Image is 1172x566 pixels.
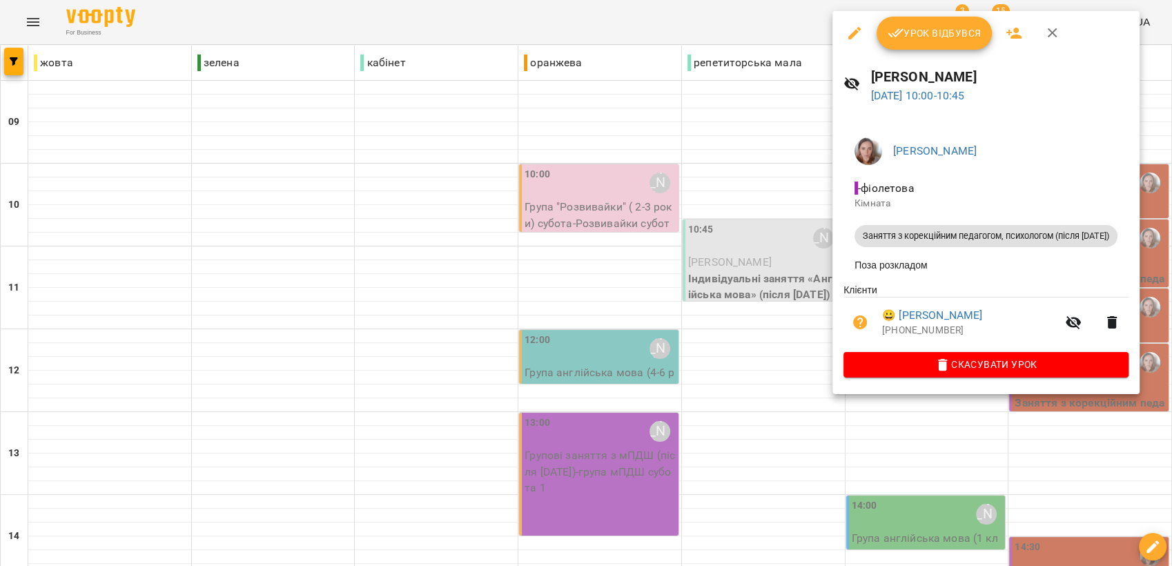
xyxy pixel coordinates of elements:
a: 😀 [PERSON_NAME] [882,307,982,324]
p: Кімната [854,197,1117,211]
span: Заняття з корекційним педагогом, психологом (після [DATE]) [854,230,1117,242]
span: Скасувати Урок [854,356,1117,373]
a: [DATE] 10:00-10:45 [871,89,965,102]
button: Урок відбувся [877,17,993,50]
button: Візит ще не сплачено. Додати оплату? [843,306,877,339]
a: [PERSON_NAME] [893,144,977,157]
li: Поза розкладом [843,253,1129,277]
ul: Клієнти [843,283,1129,352]
p: [PHONE_NUMBER] [882,324,1057,338]
img: 26783753887b4123565ab5569881df0b.JPG [854,137,882,165]
h6: [PERSON_NAME] [871,66,1129,88]
button: Скасувати Урок [843,352,1129,377]
span: - фіолетова [854,182,917,195]
span: Урок відбувся [888,25,981,41]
